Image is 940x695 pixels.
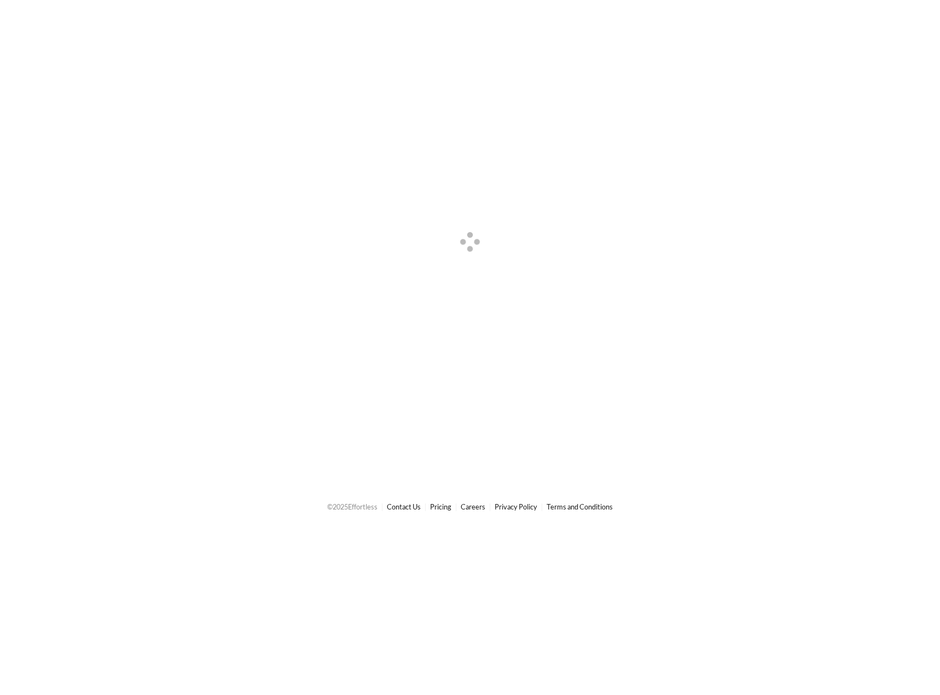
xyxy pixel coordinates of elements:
a: Privacy Policy [495,502,537,511]
a: Careers [461,502,485,511]
a: Terms and Conditions [547,502,613,511]
a: Contact Us [387,502,421,511]
span: © 2025 Effortless [327,502,378,511]
a: Pricing [430,502,451,511]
